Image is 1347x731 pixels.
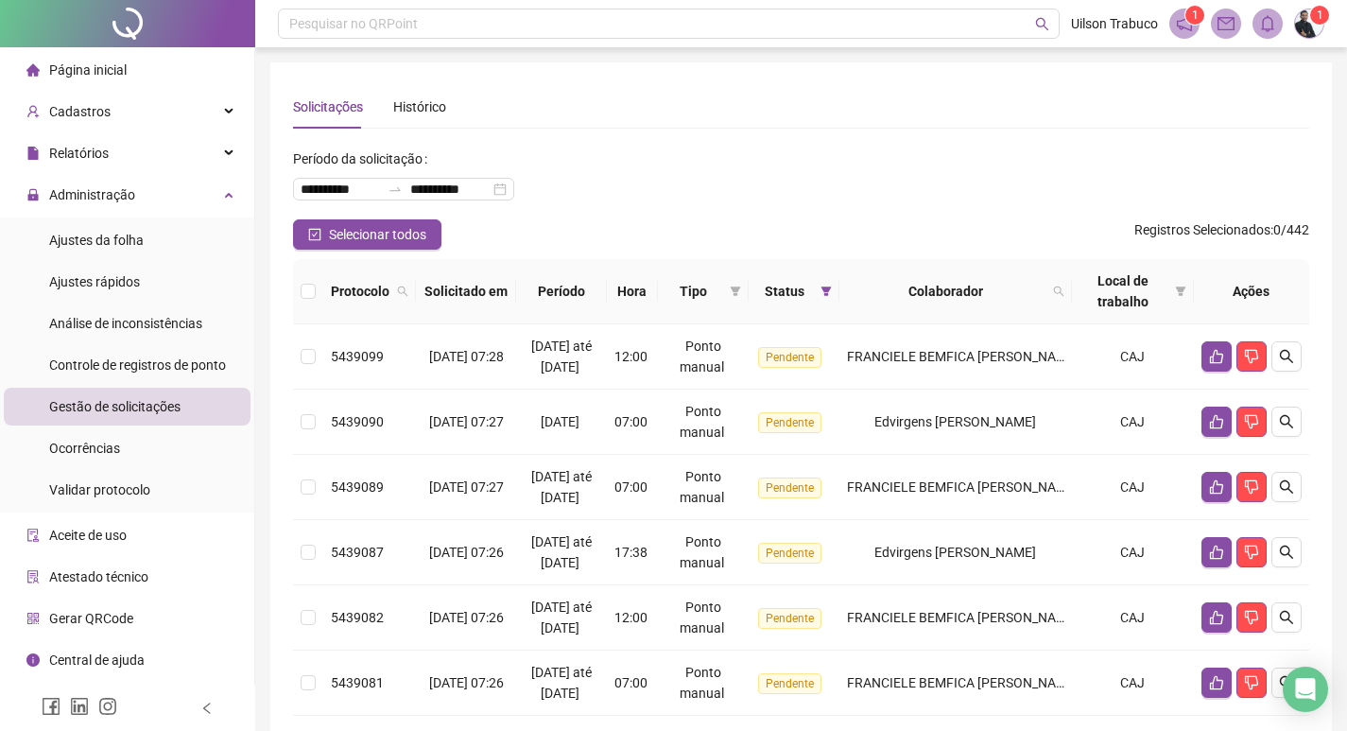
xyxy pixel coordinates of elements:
[429,414,504,429] span: [DATE] 07:27
[614,479,648,495] span: 07:00
[847,349,1079,364] span: FRANCIELE BEMFICA [PERSON_NAME]
[293,96,363,117] div: Solicitações
[331,610,384,625] span: 5439082
[331,545,384,560] span: 5439087
[429,479,504,495] span: [DATE] 07:27
[1279,675,1294,690] span: search
[49,316,202,331] span: Análise de inconsistências
[820,286,832,297] span: filter
[730,286,741,297] span: filter
[49,611,133,626] span: Gerar QRCode
[756,281,813,302] span: Status
[429,675,504,690] span: [DATE] 07:26
[680,404,724,440] span: Ponto manual
[516,259,607,324] th: Período
[26,570,40,583] span: solution
[1072,585,1194,651] td: CAJ
[49,482,150,497] span: Validar protocolo
[1171,267,1190,316] span: filter
[614,349,648,364] span: 12:00
[42,697,60,716] span: facebook
[1209,349,1224,364] span: like
[49,146,109,161] span: Relatórios
[1209,414,1224,429] span: like
[531,469,592,505] span: [DATE] até [DATE]
[393,277,412,305] span: search
[1209,479,1224,495] span: like
[680,600,724,635] span: Ponto manual
[1209,545,1224,560] span: like
[531,534,592,570] span: [DATE] até [DATE]
[416,259,516,324] th: Solicitado em
[49,399,181,414] span: Gestão de solicitações
[49,528,127,543] span: Aceite de uso
[607,259,658,324] th: Hora
[874,545,1036,560] span: Edvirgens [PERSON_NAME]
[429,545,504,560] span: [DATE] 07:26
[397,286,408,297] span: search
[331,281,389,302] span: Protocolo
[49,233,144,248] span: Ajustes da folha
[329,224,426,245] span: Selecionar todos
[531,600,592,635] span: [DATE] até [DATE]
[1071,13,1158,34] span: Uilson Trabuco
[758,543,821,564] span: Pendente
[388,182,403,197] span: to
[1053,286,1064,297] span: search
[49,357,226,373] span: Controle de registros de ponto
[1049,277,1068,305] span: search
[1279,349,1294,364] span: search
[614,675,648,690] span: 07:00
[1279,610,1294,625] span: search
[1244,349,1259,364] span: dislike
[388,182,403,197] span: swap-right
[758,347,821,368] span: Pendente
[293,144,435,174] label: Período da solicitação
[26,529,40,542] span: audit
[1244,610,1259,625] span: dislike
[1079,270,1167,312] span: Local de trabalho
[331,675,384,690] span: 5439081
[1310,6,1329,25] sup: Atualize o seu contato no menu Meus Dados
[26,188,40,201] span: lock
[49,653,145,668] span: Central de ajuda
[847,675,1079,690] span: FRANCIELE BEMFICA [PERSON_NAME]
[874,414,1036,429] span: Edvirgens [PERSON_NAME]
[1295,9,1323,38] img: 38507
[847,479,1079,495] span: FRANCIELE BEMFICA [PERSON_NAME]
[665,281,722,302] span: Tipo
[680,534,724,570] span: Ponto manual
[98,697,117,716] span: instagram
[49,441,120,456] span: Ocorrências
[1072,520,1194,585] td: CAJ
[1201,281,1302,302] div: Ações
[331,414,384,429] span: 5439090
[1185,6,1204,25] sup: 1
[1072,324,1194,390] td: CAJ
[26,147,40,160] span: file
[49,274,140,289] span: Ajustes rápidos
[531,665,592,701] span: [DATE] até [DATE]
[531,339,592,374] span: [DATE] até [DATE]
[1072,390,1194,455] td: CAJ
[1134,222,1270,237] span: Registros Selecionados
[758,412,821,433] span: Pendente
[1175,286,1186,297] span: filter
[429,349,504,364] span: [DATE] 07:28
[308,228,321,241] span: check-square
[1317,9,1323,22] span: 1
[1176,15,1193,32] span: notification
[331,479,384,495] span: 5439089
[1283,667,1328,712] div: Open Intercom Messenger
[541,414,579,429] span: [DATE]
[26,653,40,667] span: info-circle
[680,469,724,505] span: Ponto manual
[70,697,89,716] span: linkedin
[1217,15,1235,32] span: mail
[293,219,441,250] button: Selecionar todos
[1259,15,1276,32] span: bell
[758,608,821,629] span: Pendente
[758,478,821,498] span: Pendente
[1279,414,1294,429] span: search
[200,702,214,715] span: left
